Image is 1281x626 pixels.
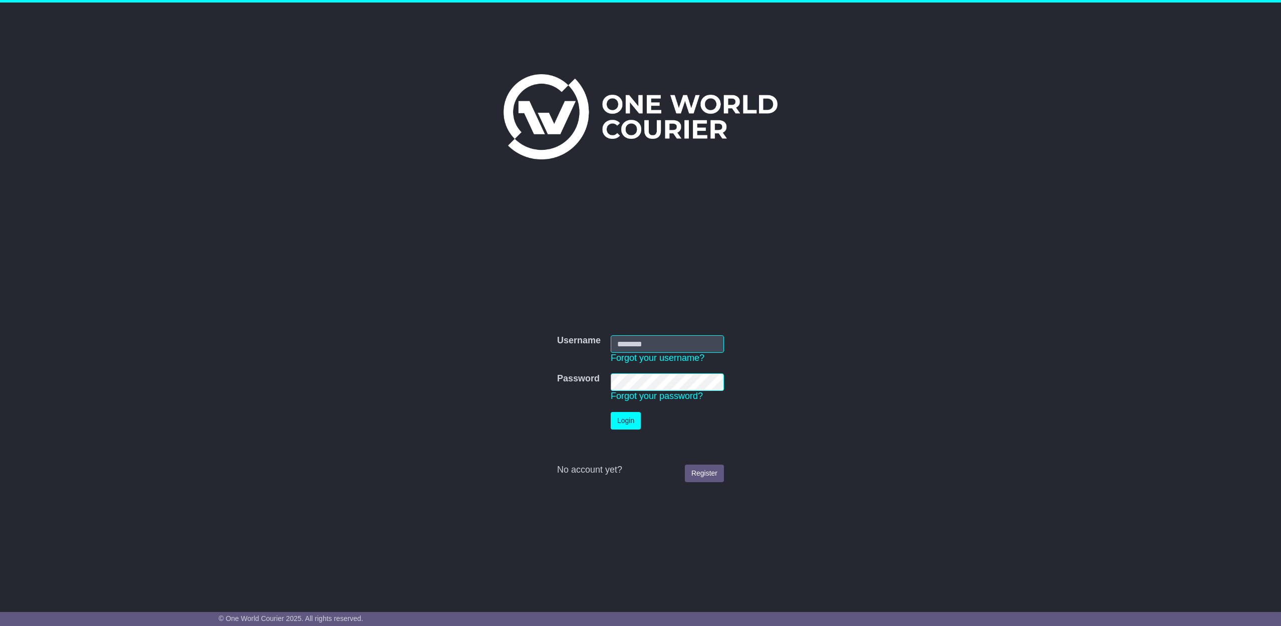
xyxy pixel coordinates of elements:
[611,353,704,363] a: Forgot your username?
[557,335,601,346] label: Username
[611,412,641,430] button: Login
[685,465,724,482] a: Register
[557,373,600,384] label: Password
[503,74,777,159] img: One World
[611,391,703,401] a: Forgot your password?
[218,614,363,622] span: © One World Courier 2025. All rights reserved.
[557,465,724,476] div: No account yet?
